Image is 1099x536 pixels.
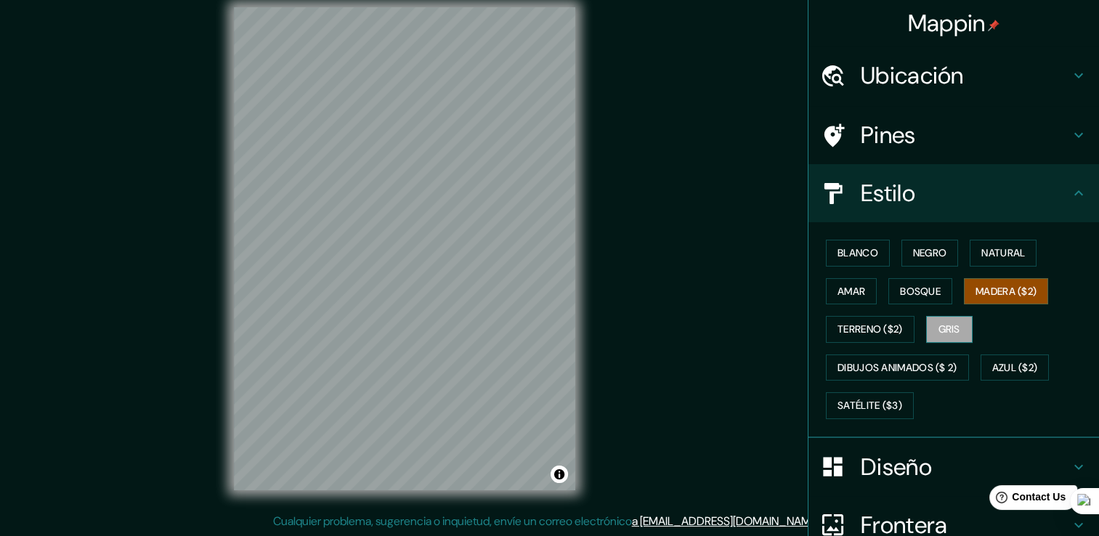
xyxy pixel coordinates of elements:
canvas: Mapa [234,7,575,490]
button: Amar [826,278,877,305]
img: pin-icon.png [988,20,999,31]
a: a [EMAIL_ADDRESS][DOMAIN_NAME] [632,513,819,529]
h4: Estilo [861,179,1070,208]
button: Gris [926,316,973,343]
button: Negro [901,240,959,267]
p: Cualquier problema, sugerencia o inquietud, envíe un correo electrónico . [273,513,822,530]
div: Pines [808,106,1099,164]
button: Alternar atribución [551,466,568,483]
font: Blanco [838,244,878,262]
font: Mappin [908,8,986,38]
font: Azul ($2) [992,359,1038,377]
font: Bosque [900,283,941,301]
button: Blanco [826,240,890,267]
font: Amar [838,283,865,301]
h4: Pines [861,121,1070,150]
button: Dibujos animados ($ 2) [826,354,969,381]
font: Negro [913,244,947,262]
font: Dibujos animados ($ 2) [838,359,957,377]
font: Gris [938,320,960,338]
font: Satélite ($3) [838,397,902,415]
h4: Diseño [861,452,1070,482]
button: Azul ($2) [981,354,1050,381]
div: Estilo [808,164,1099,222]
div: Diseño [808,438,1099,496]
button: Terreno ($2) [826,316,915,343]
iframe: Help widget launcher [970,479,1083,520]
button: Natural [970,240,1037,267]
div: Ubicación [808,46,1099,105]
font: Terreno ($2) [838,320,903,338]
button: Bosque [888,278,952,305]
font: Madera ($2) [976,283,1037,301]
button: Satélite ($3) [826,392,914,419]
h4: Ubicación [861,61,1070,90]
font: Natural [981,244,1025,262]
button: Madera ($2) [964,278,1048,305]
